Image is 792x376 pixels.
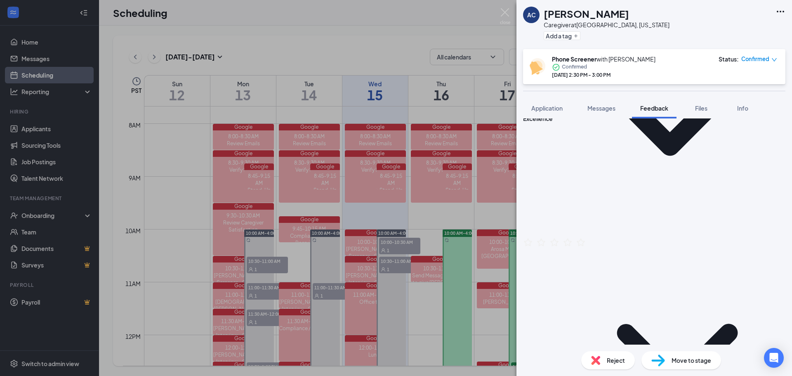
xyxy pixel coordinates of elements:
div: [DATE] 2:30 PM - 3:00 PM [552,71,655,78]
div: Open Intercom Messenger [764,348,784,368]
svg: Plus [573,33,578,38]
div: Excellence [523,114,553,123]
div: with [PERSON_NAME] [552,55,655,63]
div: Caregiver at [GEOGRAPHIC_DATA], [US_STATE] [544,21,669,29]
svg: ChevronDown [554,3,785,234]
h1: [PERSON_NAME] [544,7,629,21]
button: PlusAdd a tag [544,31,580,40]
b: Phone Screener [552,55,596,63]
span: Feedback [640,104,668,112]
svg: StarBorder [549,237,559,247]
span: Move to stage [672,356,711,365]
span: Confirmed [562,63,587,71]
span: Confirmed [741,55,769,63]
svg: StarBorder [536,237,546,247]
span: Info [737,104,748,112]
svg: Ellipses [775,7,785,17]
svg: StarBorder [563,237,573,247]
span: Files [695,104,707,112]
span: Messages [587,104,615,112]
span: Reject [607,356,625,365]
span: down [771,57,777,63]
svg: StarBorder [523,237,533,247]
div: AC [527,11,536,19]
svg: CheckmarkCircle [552,63,560,71]
svg: StarBorder [576,237,586,247]
div: Status : [719,55,739,63]
span: Application [531,104,563,112]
